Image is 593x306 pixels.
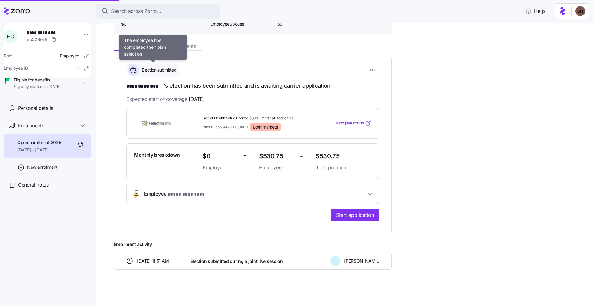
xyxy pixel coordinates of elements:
[174,43,196,48] span: Payments
[189,95,204,103] span: [DATE]
[203,116,311,121] span: Select Health Value Bronze $6900 Medical Deductible
[111,7,161,15] span: Search across Zorro...
[18,122,44,130] span: Enrollments
[203,164,238,172] span: Employer
[4,65,28,71] span: Employee ID
[259,151,295,161] span: $530.75
[17,147,61,153] span: [DATE] - [DATE]
[153,43,164,48] span: Files
[525,7,545,15] span: Help
[253,124,278,130] span: Both markets
[243,151,247,160] span: +
[259,164,295,172] span: Employee
[137,258,169,264] span: [DATE] 11:51 AM
[316,164,371,172] span: Total premium
[7,34,14,39] span: H C
[27,36,48,43] span: eb029e78
[331,209,379,221] button: Start application
[277,21,339,27] span: 50
[96,4,220,19] button: Search across Zorro...
[126,82,379,90] h1: 's election has been submitted and is awaiting carrier application
[336,120,364,126] span: View plan details
[121,21,205,27] span: $0
[203,124,248,130] span: Plan ID: 55584CO0030009
[14,77,61,83] span: Eligible for benefits
[77,65,79,71] span: -
[316,151,371,161] span: $530.75
[18,104,53,112] span: Personal details
[114,241,392,247] span: Enrollment activity
[144,190,207,198] span: Employee
[334,259,337,263] span: L L
[134,116,179,130] img: SelectHealth
[210,21,272,27] span: EmployeeSpouse
[191,258,283,264] span: Election submitted during a joint live session
[119,43,143,48] span: Enrollment
[336,211,374,219] span: Start application
[27,164,57,170] span: New enrollment
[134,151,180,159] span: Monthly breakdown
[344,258,379,264] span: [PERSON_NAME]
[203,151,238,161] span: $0
[520,5,550,17] button: Help
[336,120,371,126] a: View plan details
[14,84,61,89] span: Eligibility started on [DATE]
[140,67,176,73] span: Election submitted
[18,181,49,189] span: General notes
[17,139,61,146] span: Open enrollment 2025
[60,53,79,59] span: Employee
[300,151,303,160] span: =
[575,6,585,16] img: c3c218ad70e66eeb89914ccc98a2927c
[4,53,12,59] span: Role
[126,95,204,103] span: Expected start of coverage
